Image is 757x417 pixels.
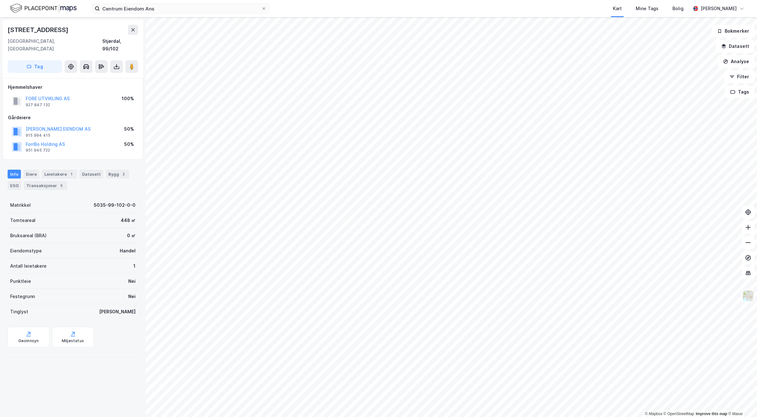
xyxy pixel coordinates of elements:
[10,201,31,209] div: Matrikkel
[742,290,754,302] img: Z
[8,114,138,121] div: Gårdeiere
[99,308,136,316] div: [PERSON_NAME]
[10,247,42,255] div: Eiendomstype
[26,102,50,108] div: 927 847 132
[712,25,754,37] button: Bokmerker
[128,293,136,300] div: Nei
[42,170,77,179] div: Leietakere
[8,60,62,73] button: Tag
[102,37,138,53] div: Stjørdal, 99/102
[10,217,35,224] div: Tomteareal
[121,217,136,224] div: 448 ㎡
[10,232,47,239] div: Bruksareal (BRA)
[613,5,622,12] div: Kart
[645,412,662,416] a: Mapbox
[672,5,684,12] div: Bolig
[696,412,727,416] a: Improve this map
[128,277,136,285] div: Nei
[724,70,754,83] button: Filter
[127,232,136,239] div: 0 ㎡
[8,37,102,53] div: [GEOGRAPHIC_DATA], [GEOGRAPHIC_DATA]
[10,3,77,14] img: logo.f888ab2527a4732fd821a326f86c7f29.svg
[701,5,737,12] div: [PERSON_NAME]
[80,170,103,179] div: Datasett
[18,338,39,343] div: Geoinnsyn
[10,293,35,300] div: Festegrunn
[62,338,84,343] div: Miljøstatus
[718,55,754,68] button: Analyse
[725,387,757,417] iframe: Chat Widget
[8,83,138,91] div: Hjemmelshaver
[26,148,50,153] div: 951 945 722
[8,170,21,179] div: Info
[23,170,39,179] div: Eiere
[10,262,47,270] div: Antall leietakere
[124,125,134,133] div: 50%
[8,25,70,35] div: [STREET_ADDRESS]
[124,140,134,148] div: 50%
[120,247,136,255] div: Handel
[133,262,136,270] div: 1
[26,133,50,138] div: 915 994 415
[725,86,754,98] button: Tags
[68,171,74,177] div: 1
[100,4,261,13] input: Søk på adresse, matrikkel, gårdeiere, leietakere eller personer
[10,277,31,285] div: Punktleie
[8,181,21,190] div: ESG
[10,308,28,316] div: Tinglyst
[725,387,757,417] div: Kontrollprogram for chat
[94,201,136,209] div: 5035-99-102-0-0
[716,40,754,53] button: Datasett
[24,181,67,190] div: Transaksjoner
[122,95,134,102] div: 100%
[106,170,129,179] div: Bygg
[664,412,694,416] a: OpenStreetMap
[58,182,65,189] div: 5
[636,5,658,12] div: Mine Tags
[120,171,127,177] div: 2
